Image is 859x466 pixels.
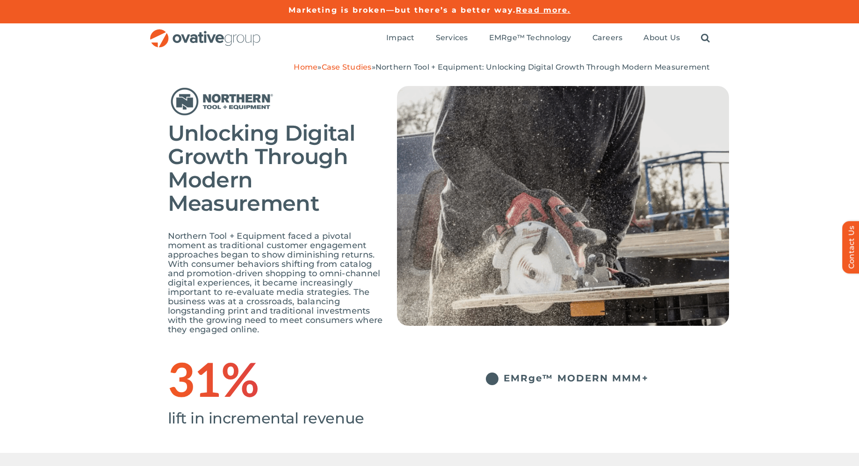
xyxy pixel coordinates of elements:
span: » » [294,63,710,72]
a: Careers [592,33,623,43]
a: OG_Full_horizontal_RGB [149,28,261,37]
a: Impact [386,33,414,43]
a: Services [436,33,468,43]
nav: Menu [386,23,710,53]
span: Unlocking Digital Growth Through Modern Measurement [168,120,355,216]
h1: 31% [168,368,448,398]
a: About Us [643,33,680,43]
a: Read more. [516,6,570,14]
span: lift in incremental revenue [168,409,364,427]
img: Northern-Tool-Top-Image-1.png [397,86,729,326]
a: Case Studies [322,63,372,72]
a: Search [701,33,710,43]
span: Northern Tool + Equipment faced a pivotal moment as traditional customer engagement approaches be... [168,231,383,335]
h5: EMRge™ MODERN MMM+ [504,373,729,384]
span: Northern Tool + Equipment: Unlocking Digital Growth Through Modern Measurement [375,63,710,72]
a: Home [294,63,318,72]
a: Marketing is broken—but there’s a better way. [289,6,516,14]
img: Northern Tool [168,86,276,117]
a: EMRge™ Technology [489,33,571,43]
